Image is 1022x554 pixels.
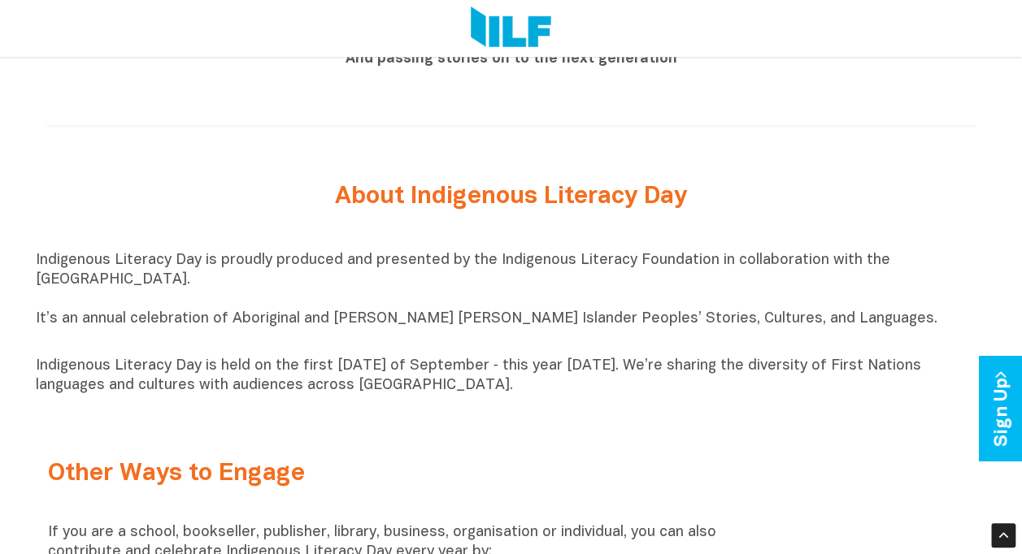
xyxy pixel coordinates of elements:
[471,6,551,50] img: Logo
[991,523,1015,548] div: Scroll Back to Top
[36,251,987,348] p: Indigenous Literacy Day is proudly produced and presented by the Indigenous Literacy Foundation i...
[48,461,737,487] h2: Other Ways to Engage
[207,184,816,210] h2: About Indigenous Literacy Day
[346,52,677,66] b: And passing stories on to the next generation
[36,357,987,396] p: Indigenous Literacy Day is held on the first [DATE] of September ‑ this year [DATE]. We’re sharin...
